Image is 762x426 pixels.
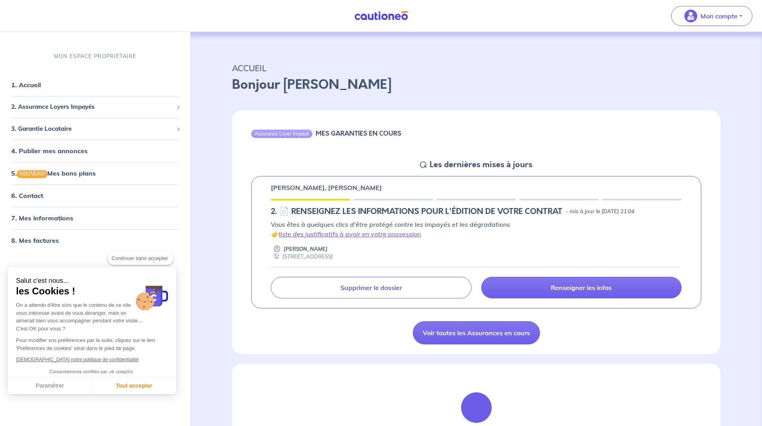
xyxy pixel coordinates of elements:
a: 5.NOUVEAUMes bons plans [11,169,96,177]
a: 4. Publier mes annonces [11,147,88,155]
button: Paramétrer [8,378,92,394]
button: Consentements certifiés par [46,367,138,377]
a: liste des justificatifs à avoir en votre possession [279,230,421,238]
span: Continuer sans accepter [112,254,170,262]
button: illu_account_valid_menu.svgMon compte [671,6,752,26]
h5: Les dernières mises à jours [430,160,532,170]
div: 1. Accueil [3,77,187,93]
a: [DEMOGRAPHIC_DATA] notre politique de confidentialité [16,357,138,362]
p: Pour modifier vos préférences par la suite, cliquez sur le lien 'Préférences de cookies' situé da... [16,336,168,352]
p: Supprimer le dossier [340,284,402,292]
a: 7. Mes informations [11,214,73,222]
a: 6. Contact [11,192,43,200]
span: 2. Assurance Loyers Impayés [11,102,173,112]
button: Continuer sans accepter [108,252,174,265]
span: les Cookies ! [16,285,168,297]
div: [STREET_ADDRESS] [271,253,333,260]
img: illu_account_valid_menu.svg [684,10,697,22]
small: Salut c'est nous... [16,277,168,285]
button: Tout accepter [92,378,176,394]
p: Bonjour [PERSON_NAME] [232,75,720,94]
span: 3. Garantie Locataire [11,124,173,133]
a: Renseigner les infos [481,277,682,298]
div: 2. Assurance Loyers Impayés [3,99,187,115]
p: Mon compte [700,11,738,21]
div: Assurance Loyer Impayé [251,130,312,138]
p: [PERSON_NAME] [284,245,328,253]
span: Consentements certifiés par [50,370,107,374]
p: MON ESPACE PROPRIÉTAIRE [54,52,136,60]
div: 5.NOUVEAUMes bons plans [3,165,187,181]
div: 4. Publier mes annonces [3,143,187,159]
p: [PERSON_NAME], [PERSON_NAME] [271,183,382,192]
p: - mis à jour le [DATE] 21:04 [566,208,634,216]
div: 8. Mes factures [3,232,187,248]
h5: 2. 📄 RENSEIGNEZ LES INFORMATIONS POUR L'ÉDITION DE VOTRE CONTRAT [271,207,562,216]
img: Cautioneo [351,11,411,21]
a: Supprimer le dossier [271,277,471,298]
div: On a attendu d'être sûrs que le contenu de ce site vous intéresse avant de vous déranger, mais on... [16,301,168,332]
svg: Axeptio [109,360,133,384]
div: 3. Garantie Locataire [3,121,187,136]
a: 1. Accueil [11,81,41,89]
a: 8. Mes factures [11,236,59,244]
a: Voir toutes les Assurances en cours [413,321,540,344]
div: 7. Mes informations [3,210,187,226]
h6: MES GARANTIES EN COURS [316,130,401,137]
p: Renseigner les infos [551,284,612,292]
div: state: RENTER-PROFILE, Context: NEW,NO-CERTIFICATE,RELATIONSHIP,LESSOR-DOCUMENTS [271,207,682,216]
p: ACCUEIL [232,61,720,75]
p: Vous êtes à quelques clics d'être protégé contre les impayés et les dégradations 👉 [271,220,682,239]
div: 6. Contact [3,188,187,204]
